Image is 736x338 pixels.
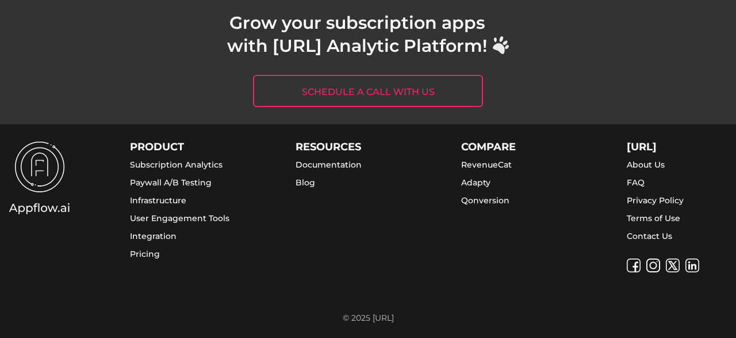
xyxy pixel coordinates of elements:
a: FAQ [627,177,645,188]
p: with [URL] Analytic Platform! [227,35,487,58]
a: User Engagement Tools [130,213,229,223]
img: twitter-icon [666,259,680,272]
a: RevenueCat [461,159,512,170]
a: Schedule a call with us [253,75,483,107]
a: Blog [296,177,315,188]
div: PRODUCT [130,142,245,152]
img: facebook-icon [627,259,641,272]
a: Terms of Use [627,213,680,223]
div: RESOURCES [296,142,411,152]
a: Pricing [130,249,160,259]
a: Infrastructure [130,195,186,206]
a: Integration [130,231,177,241]
img: instagram-icon [646,259,660,272]
a: Subscription Analytics [130,159,223,170]
a: Contact Us [627,231,672,241]
div: COMPARE [461,142,576,152]
a: Paywall A/B Testing [130,177,212,188]
a: Documentation [296,159,362,170]
p: Grow your subscription apps [227,12,487,35]
img: linkedin-icon [685,259,699,272]
a: Privacy Policy [627,195,684,206]
a: About Us [627,159,665,170]
a: Adapty [461,177,490,188]
a: Qonversion [461,195,509,206]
